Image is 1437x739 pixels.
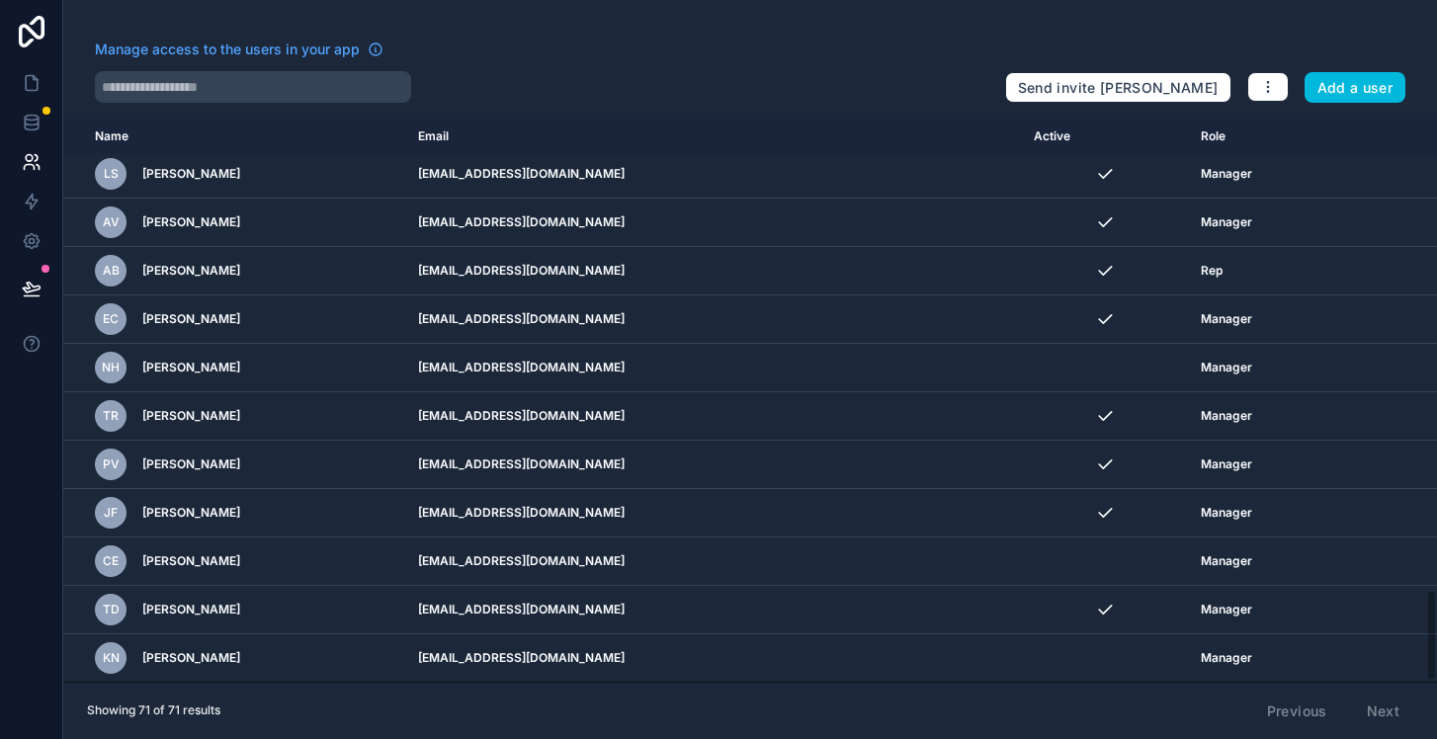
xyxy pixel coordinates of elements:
span: Showing 71 of 71 results [87,702,220,718]
span: Manager [1201,360,1252,375]
span: TD [103,602,120,617]
a: Manage access to the users in your app [95,40,383,59]
td: [EMAIL_ADDRESS][DOMAIN_NAME] [406,537,1022,586]
button: Add a user [1305,72,1406,104]
span: JF [104,505,118,521]
span: Manager [1201,650,1252,666]
th: Role [1189,119,1375,155]
span: KN [103,650,120,666]
span: Manager [1201,311,1252,327]
span: [PERSON_NAME] [142,166,240,182]
span: [PERSON_NAME] [142,650,240,666]
span: [PERSON_NAME] [142,553,240,569]
td: [EMAIL_ADDRESS][DOMAIN_NAME] [406,392,1022,441]
span: PV [103,456,120,472]
td: [EMAIL_ADDRESS][DOMAIN_NAME] [406,344,1022,392]
td: [EMAIL_ADDRESS][DOMAIN_NAME] [406,441,1022,489]
span: Manager [1201,553,1252,569]
span: NH [102,360,120,375]
span: [PERSON_NAME] [142,456,240,472]
span: [PERSON_NAME] [142,408,240,424]
div: scrollable content [63,119,1437,682]
span: AB [103,263,120,279]
span: AV [103,214,120,230]
span: TR [103,408,119,424]
span: [PERSON_NAME] [142,311,240,327]
span: [PERSON_NAME] [142,214,240,230]
td: [EMAIL_ADDRESS][DOMAIN_NAME] [406,247,1022,295]
span: [PERSON_NAME] [142,602,240,617]
span: Manager [1201,602,1252,617]
span: [PERSON_NAME] [142,360,240,375]
td: [EMAIL_ADDRESS][DOMAIN_NAME] [406,586,1022,634]
th: Email [406,119,1022,155]
td: [EMAIL_ADDRESS][DOMAIN_NAME] [406,634,1022,683]
span: [PERSON_NAME] [142,505,240,521]
td: [EMAIL_ADDRESS][DOMAIN_NAME] [406,295,1022,344]
span: Manage access to the users in your app [95,40,360,59]
span: Manager [1201,166,1252,182]
span: Manager [1201,505,1252,521]
span: CE [103,553,119,569]
td: [EMAIL_ADDRESS][DOMAIN_NAME] [406,150,1022,199]
span: Manager [1201,214,1252,230]
button: Send invite [PERSON_NAME] [1005,72,1231,104]
td: [EMAIL_ADDRESS][DOMAIN_NAME] [406,489,1022,537]
span: Manager [1201,456,1252,472]
span: Rep [1201,263,1223,279]
span: LS [104,166,119,182]
td: [EMAIL_ADDRESS][DOMAIN_NAME] [406,199,1022,247]
th: Active [1022,119,1189,155]
span: Manager [1201,408,1252,424]
th: Name [63,119,406,155]
span: EC [103,311,119,327]
span: [PERSON_NAME] [142,263,240,279]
